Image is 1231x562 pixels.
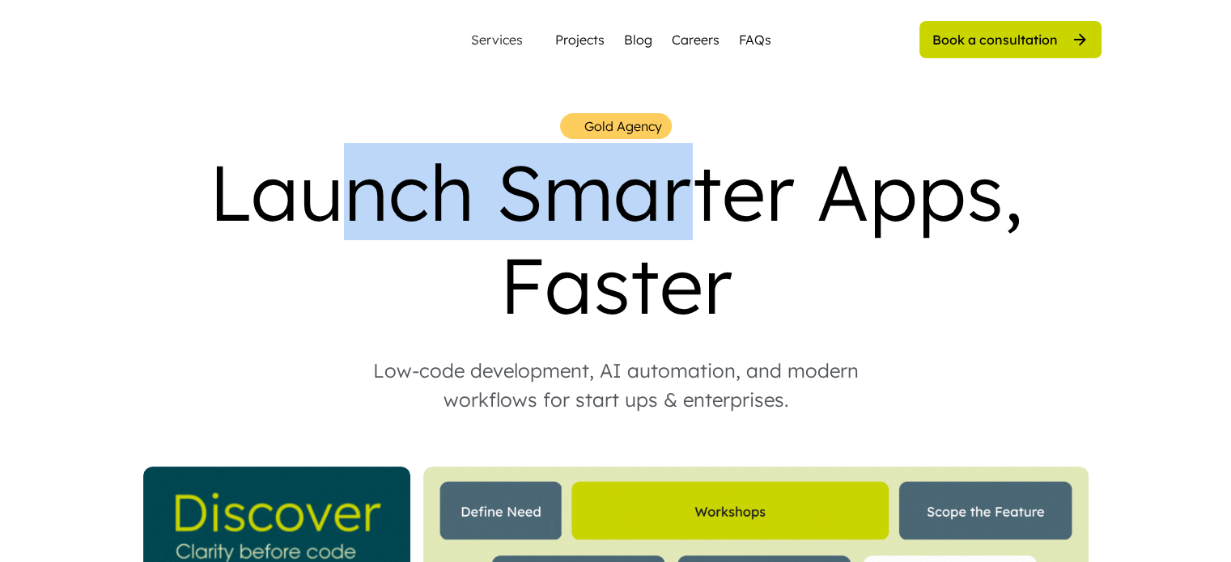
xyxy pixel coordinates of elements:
img: yH5BAEAAAAALAAAAAABAAEAAAIBRAA7 [566,119,579,134]
div: Services [465,33,529,46]
div: Gold Agency [584,116,662,136]
a: FAQs [739,30,771,49]
div: Low-code development, AI automation, and modern workflows for start ups & enterprises. [341,356,891,414]
div: Launch Smarter Apps, Faster [130,146,1102,332]
img: yH5BAEAAAAALAAAAAABAAEAAAIBRAA7 [130,19,312,60]
a: Careers [672,30,719,49]
a: Projects [555,30,605,49]
a: Blog [624,30,652,49]
div: Book a consultation [932,31,1058,49]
